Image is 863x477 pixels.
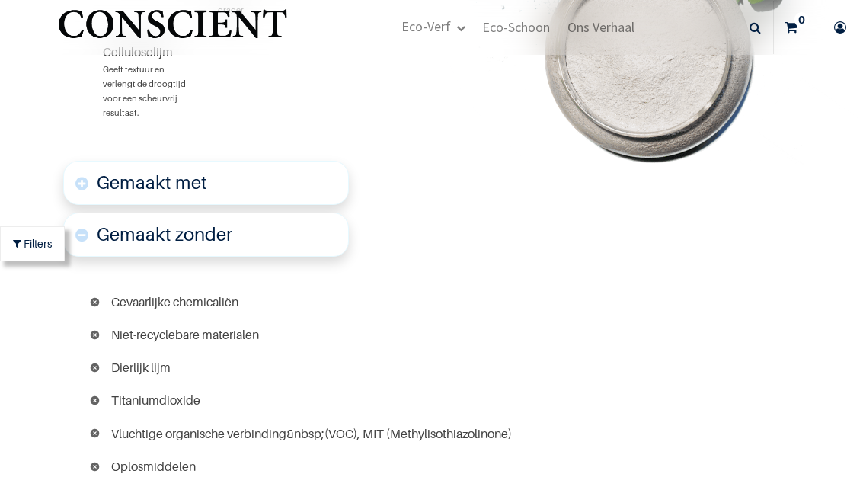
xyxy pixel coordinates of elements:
a: Logo of Conscient.nl [55,1,290,54]
span: Eco-Verf [401,18,451,35]
a: 0 [774,1,817,54]
span: Vluchtige organische verbinding&nbsp;(VOC), MIT (Methylisothiazolinone) [111,426,512,441]
font: Gemaakt met [97,171,207,194]
span: Eco-Schoon [482,18,550,36]
sup: 0 [794,12,809,27]
font: Niet-recyclebare materialen [111,325,259,345]
font: Titaniumdioxide [111,390,200,411]
font: Oplosmiddelen [111,456,196,477]
font: Dierlijk lijm [111,357,171,378]
font: Gevaarlijke chemicaliën [111,292,238,312]
font: Geeft textuur en verlengt de droogtijd voor een scheurvrij resultaat. [103,64,186,118]
font: Gemaakt zonder [97,223,232,245]
span: Logo of Conscient.nl [55,1,290,61]
span: Ons Verhaal [567,18,634,36]
span: Filters [24,235,52,251]
img: Conscient.nl [55,1,290,61]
